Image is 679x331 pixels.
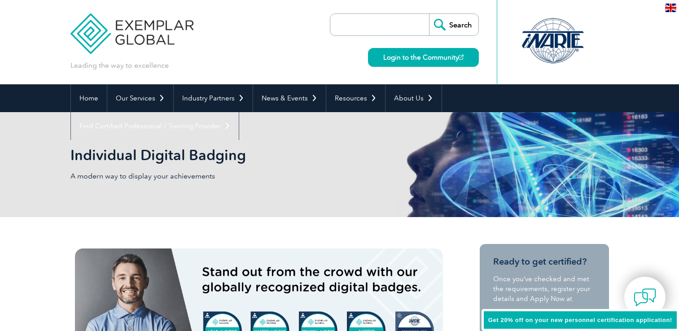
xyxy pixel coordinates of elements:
[174,84,253,112] a: Industry Partners
[107,84,173,112] a: Our Services
[493,256,596,267] h3: Ready to get certified?
[493,274,596,304] p: Once you’ve checked and met the requirements, register your details and Apply Now at
[326,84,385,112] a: Resources
[634,286,656,309] img: contact-chat.png
[665,4,676,12] img: en
[488,317,672,323] span: Get 20% off on your new personnel certification application!
[385,84,442,112] a: About Us
[459,55,464,60] img: open_square.png
[70,61,169,70] p: Leading the way to excellence
[429,14,478,35] input: Search
[71,112,239,140] a: Find Certified Professional / Training Provider
[70,171,340,181] p: A modern way to display your achievements
[70,148,447,162] h2: Individual Digital Badging
[368,48,479,67] a: Login to the Community
[71,84,107,112] a: Home
[253,84,326,112] a: News & Events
